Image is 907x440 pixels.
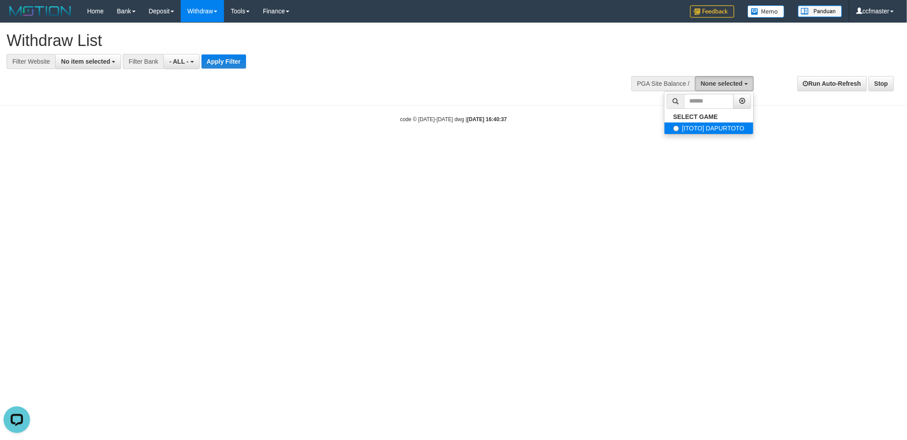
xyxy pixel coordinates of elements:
img: Button%20Memo.svg [748,5,785,18]
button: No item selected [55,54,121,69]
button: Open LiveChat chat widget [4,4,30,30]
a: Run Auto-Refresh [797,76,867,91]
span: None selected [701,80,743,87]
img: Feedback.jpg [690,5,734,18]
h1: Withdraw List [7,32,596,50]
div: PGA Site Balance / [631,76,695,91]
a: Stop [869,76,894,91]
a: SELECT GAME [664,111,753,122]
button: Apply Filter [201,54,246,69]
div: Filter Website [7,54,55,69]
label: [ITOTO] DAPURTOTO [664,122,753,134]
img: panduan.png [798,5,842,17]
button: - ALL - [163,54,199,69]
input: [ITOTO] DAPURTOTO [673,126,679,131]
button: None selected [695,76,754,91]
strong: [DATE] 16:40:37 [467,116,507,122]
small: code © [DATE]-[DATE] dwg | [400,116,507,122]
img: MOTION_logo.png [7,4,74,18]
b: SELECT GAME [673,113,718,120]
span: No item selected [61,58,110,65]
span: - ALL - [169,58,189,65]
div: Filter Bank [123,54,163,69]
